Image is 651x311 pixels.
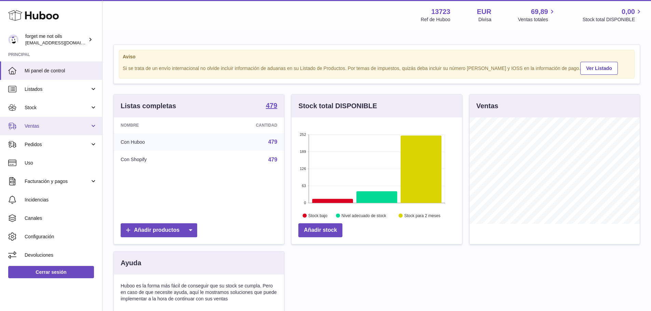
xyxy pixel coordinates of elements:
[121,101,176,111] h3: Listas completas
[622,7,635,16] span: 0,00
[421,16,450,23] div: Ref de Huboo
[25,160,97,166] span: Uso
[25,252,97,258] span: Devoluciones
[298,223,342,237] a: Añadir stock
[580,62,618,75] a: Ver Listado
[204,117,284,133] th: Cantidad
[583,16,643,23] span: Stock total DISPONIBLE
[476,101,498,111] h3: Ventas
[114,133,204,151] td: Con Huboo
[268,157,277,162] a: 479
[300,132,306,137] text: 252
[304,201,306,205] text: 0
[268,139,277,145] a: 479
[25,197,97,203] span: Incidencias
[114,151,204,169] td: Con Shopify
[123,54,631,60] strong: Aviso
[121,258,141,268] h3: Ayuda
[25,123,90,129] span: Ventas
[8,34,18,45] img: internalAdmin-13723@internal.huboo.com
[300,167,306,171] text: 126
[518,16,556,23] span: Ventas totales
[583,7,643,23] a: 0,00 Stock total DISPONIBLE
[298,101,377,111] h3: Stock total DISPONIBLE
[25,178,90,185] span: Facturación y pagos
[25,215,97,222] span: Canales
[25,68,97,74] span: Mi panel de control
[308,213,327,218] text: Stock bajo
[266,102,277,110] a: 479
[300,150,306,154] text: 189
[404,213,440,218] text: Stock para 2 meses
[114,117,204,133] th: Nombre
[8,266,94,278] a: Cerrar sesión
[25,33,87,46] div: forget me not oils
[123,61,631,75] div: Si se trata de un envío internacional no olvide incluir información de aduanas en su Listado de P...
[478,16,491,23] div: Divisa
[518,7,556,23] a: 69,89 Ventas totales
[477,7,491,16] strong: EUR
[25,104,90,111] span: Stock
[25,40,100,45] span: [EMAIL_ADDRESS][DOMAIN_NAME]
[342,213,387,218] text: Nivel adecuado de stock
[266,102,277,109] strong: 479
[431,7,450,16] strong: 13723
[302,184,306,188] text: 63
[121,283,277,302] p: Huboo es la forma más fácil de conseguir que su stock se cumpla. Pero en caso de que necesite ayu...
[25,86,90,93] span: Listados
[121,223,197,237] a: Añadir productos
[25,141,90,148] span: Pedidos
[25,234,97,240] span: Configuración
[531,7,548,16] span: 69,89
